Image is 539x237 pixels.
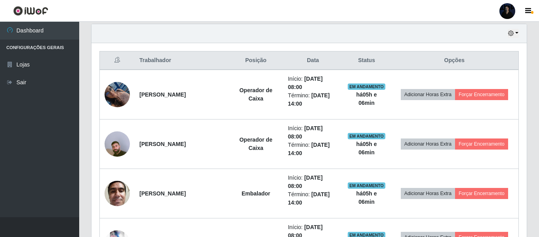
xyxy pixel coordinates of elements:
strong: Operador de Caixa [239,87,272,102]
img: 1751209659449.jpeg [105,78,130,111]
li: Término: [288,141,338,157]
strong: há 05 h e 06 min [356,141,377,155]
th: Posição [229,51,283,70]
img: 1606512880080.jpeg [105,176,130,210]
button: Adicionar Horas Extra [401,89,455,100]
th: Data [283,51,343,70]
img: 1756498366711.jpeg [105,121,130,167]
strong: [PERSON_NAME] [139,91,186,98]
th: Trabalhador [135,51,229,70]
button: Forçar Encerramento [455,188,508,199]
button: Forçar Encerramento [455,138,508,150]
li: Término: [288,91,338,108]
span: EM ANDAMENTO [348,83,385,90]
th: Opções [390,51,519,70]
strong: Embalador [242,190,270,197]
strong: há 05 h e 06 min [356,190,377,205]
time: [DATE] 08:00 [288,76,323,90]
span: EM ANDAMENTO [348,133,385,139]
strong: há 05 h e 06 min [356,91,377,106]
strong: Operador de Caixa [239,137,272,151]
li: Início: [288,75,338,91]
li: Início: [288,124,338,141]
li: Início: [288,174,338,190]
th: Status [343,51,390,70]
strong: [PERSON_NAME] [139,141,186,147]
button: Adicionar Horas Extra [401,188,455,199]
time: [DATE] 08:00 [288,125,323,140]
li: Término: [288,190,338,207]
strong: [PERSON_NAME] [139,190,186,197]
button: Forçar Encerramento [455,89,508,100]
span: EM ANDAMENTO [348,182,385,189]
img: CoreUI Logo [13,6,48,16]
time: [DATE] 08:00 [288,174,323,189]
button: Adicionar Horas Extra [401,138,455,150]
